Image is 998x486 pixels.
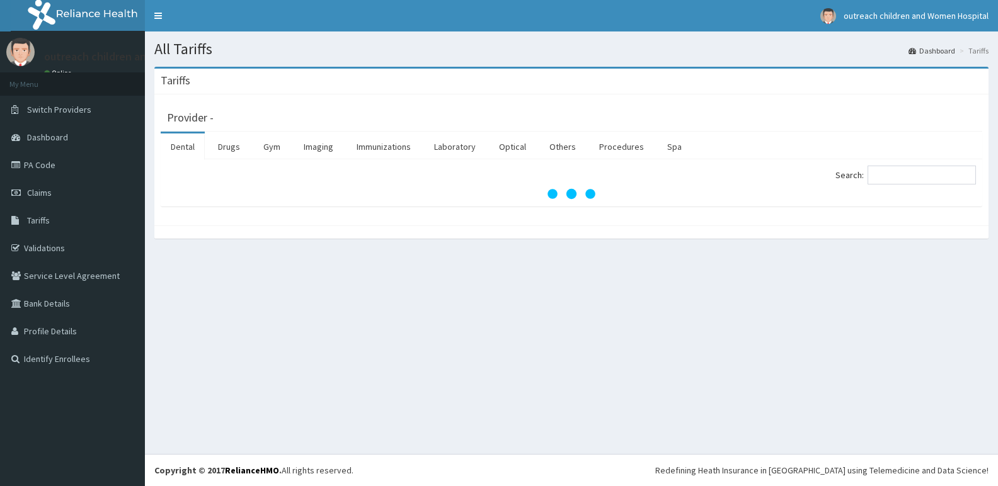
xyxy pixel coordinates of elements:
[294,133,343,160] a: Imaging
[424,133,486,160] a: Laboratory
[956,45,989,56] li: Tariffs
[868,166,976,184] input: Search:
[909,45,955,56] a: Dashboard
[27,104,91,115] span: Switch Providers
[167,112,214,123] h3: Provider -
[161,133,205,160] a: Dental
[657,133,692,160] a: Spa
[655,464,989,477] div: Redefining Heath Insurance in [GEOGRAPHIC_DATA] using Telemedicine and Data Science!
[253,133,290,160] a: Gym
[154,465,282,476] strong: Copyright © 2017 .
[489,133,536,160] a: Optical
[835,166,976,184] label: Search:
[27,132,68,143] span: Dashboard
[546,169,597,219] svg: audio-loading
[27,187,52,198] span: Claims
[820,8,836,24] img: User Image
[44,69,74,77] a: Online
[589,133,654,160] a: Procedures
[208,133,250,160] a: Drugs
[225,465,279,476] a: RelianceHMO
[44,51,236,62] p: outreach children and Women Hospital
[347,133,421,160] a: Immunizations
[844,10,989,21] span: outreach children and Women Hospital
[154,41,989,57] h1: All Tariffs
[161,75,190,86] h3: Tariffs
[145,454,998,486] footer: All rights reserved.
[27,215,50,226] span: Tariffs
[6,38,35,66] img: User Image
[539,133,586,160] a: Others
